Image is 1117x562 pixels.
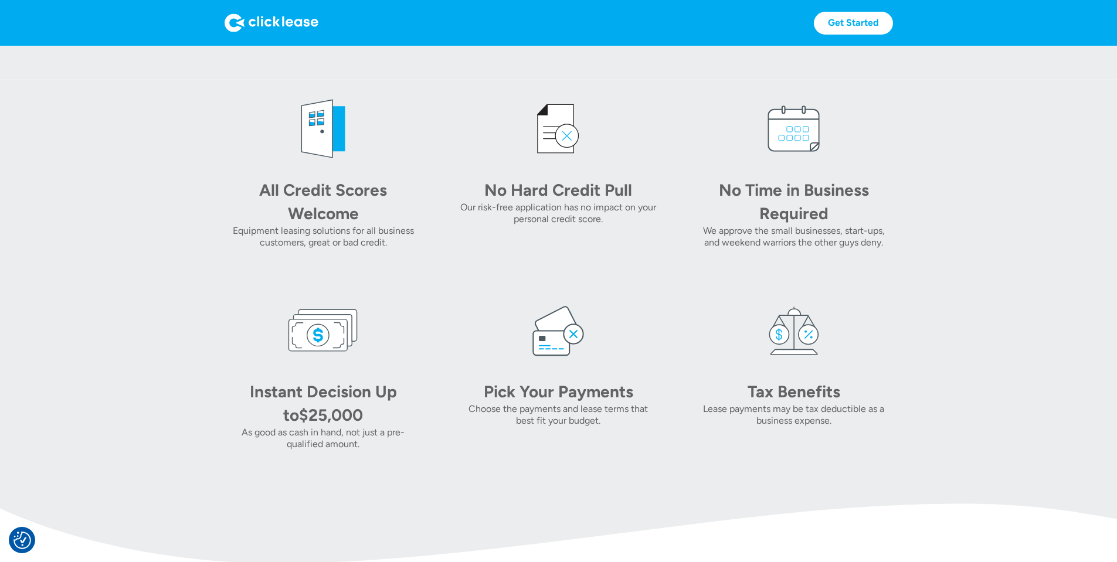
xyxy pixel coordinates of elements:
[759,295,829,366] img: tax icon
[476,380,640,403] div: Pick Your Payments
[225,427,422,450] div: As good as cash in hand, not just a pre-qualified amount.
[695,225,892,248] div: We approve the small businesses, start-ups, and weekend warriors the other guys deny.
[288,295,358,366] img: money icon
[460,403,657,427] div: Choose the payments and lease terms that best fit your budget.
[13,532,31,549] img: Revisit consent button
[523,94,593,164] img: credit icon
[695,403,892,427] div: Lease payments may be tax deductible as a business expense.
[523,295,593,366] img: card icon
[225,225,422,248] div: Equipment leasing solutions for all business customers, great or bad credit.
[241,178,405,225] div: All Credit Scores Welcome
[712,380,876,403] div: Tax Benefits
[299,405,363,425] div: $25,000
[288,94,358,164] img: welcome icon
[759,94,829,164] img: calendar icon
[814,12,893,35] a: Get Started
[476,178,640,202] div: No Hard Credit Pull
[13,532,31,549] button: Consent Preferences
[225,13,318,32] img: Logo
[460,202,657,225] div: Our risk-free application has no impact on your personal credit score.
[712,178,876,225] div: No Time in Business Required
[250,382,397,425] div: Instant Decision Up to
